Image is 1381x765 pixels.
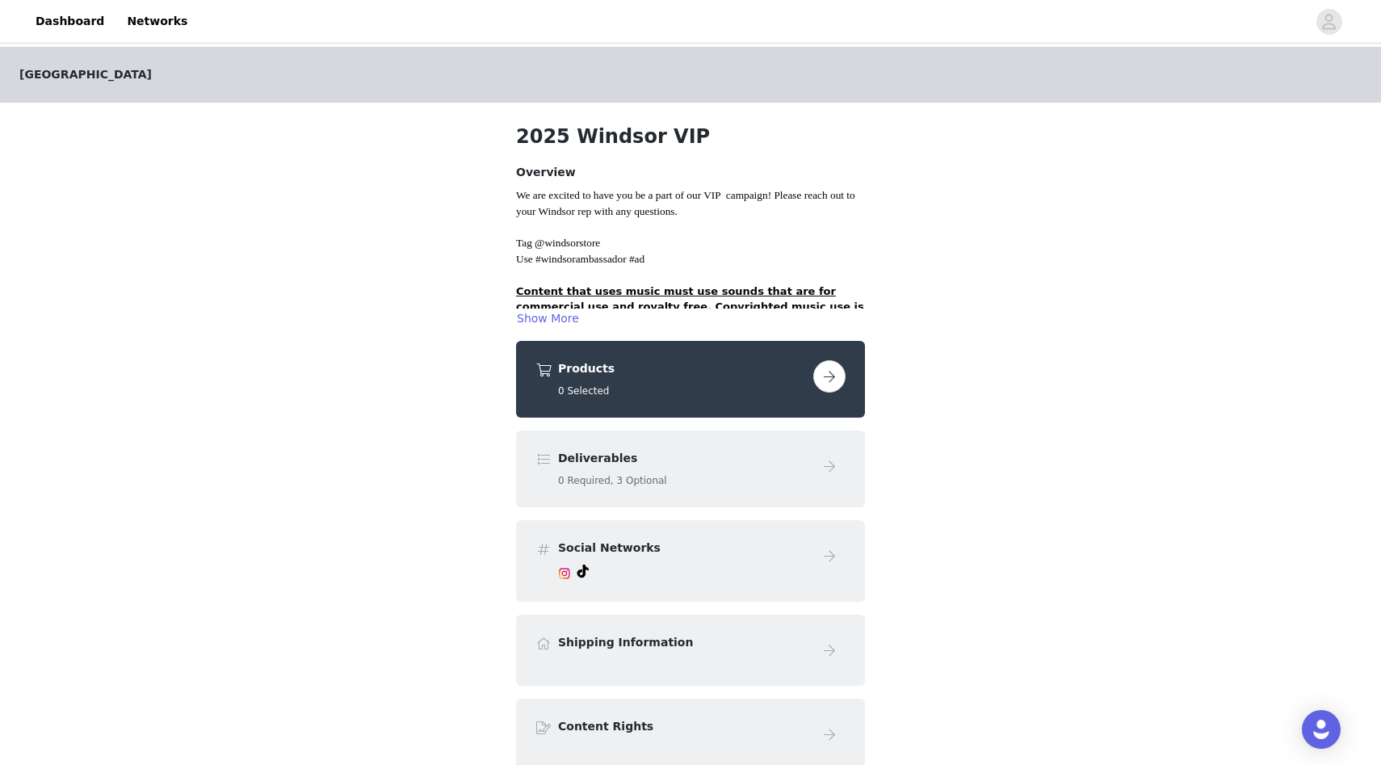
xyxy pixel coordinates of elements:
div: Shipping Information [516,615,865,686]
span: We are excited to have you be a part of our VIP campaign! Please reach out to your Windsor rep wi... [516,189,855,217]
span: Tag @windsorstore [516,237,600,249]
span: Use #windsorambassador #ad [516,253,644,265]
h4: Deliverables [558,450,807,467]
button: Show More [516,309,580,328]
a: Dashboard [26,3,114,40]
h4: Social Networks [558,540,807,557]
h1: 2025 Windsor VIP [516,122,865,151]
img: Instagram Icon [558,567,571,580]
h4: Shipping Information [558,634,807,651]
strong: Content that uses music must use sounds that are for commercial use and royalty free. Copyrighted... [516,285,864,345]
h4: Content Rights [558,718,807,735]
div: avatar [1321,9,1337,35]
a: Networks [117,3,197,40]
span: [GEOGRAPHIC_DATA] [19,66,152,83]
div: Social Networks [516,520,865,602]
div: Products [516,341,865,418]
div: Open Intercom Messenger [1302,710,1341,749]
h4: Overview [516,164,865,181]
h4: Products [558,360,807,377]
div: Deliverables [516,431,865,507]
h5: 0 Selected [558,384,807,398]
h5: 0 Required, 3 Optional [558,473,807,488]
